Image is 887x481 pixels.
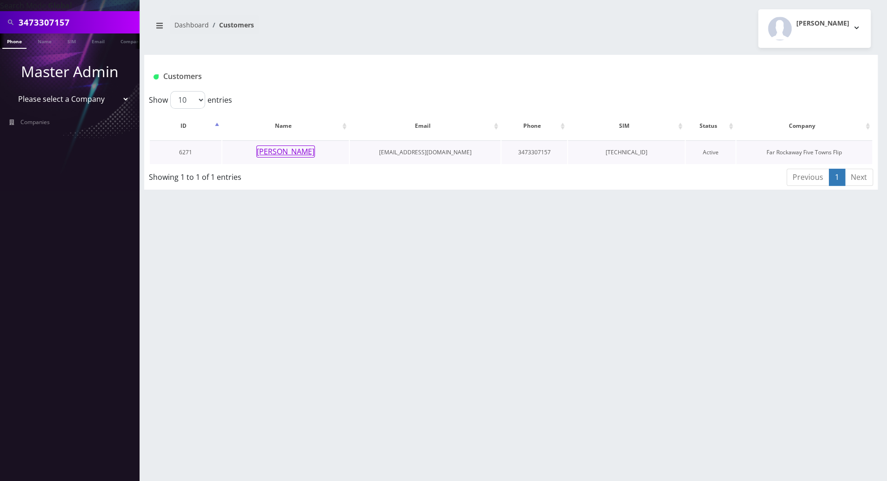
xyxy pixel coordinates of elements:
a: Previous [787,169,829,186]
th: Company: activate to sort column ascending [736,112,872,139]
td: 6271 [150,140,221,164]
nav: breadcrumb [151,15,504,42]
select: Showentries [170,91,205,109]
a: 1 [829,169,845,186]
button: [PERSON_NAME] [758,9,871,48]
td: 3473307157 [501,140,567,164]
strong: Global [48,0,72,11]
td: [TECHNICAL_ID] [568,140,684,164]
a: Next [845,169,873,186]
a: Name [33,33,56,48]
td: Active [686,140,735,164]
a: SIM [63,33,80,48]
th: SIM: activate to sort column ascending [568,112,684,139]
h1: Customers [153,72,747,81]
input: Search All Companies [19,13,137,31]
h2: [PERSON_NAME] [796,20,849,27]
a: Email [87,33,109,48]
label: Show entries [149,91,232,109]
a: Phone [2,33,27,49]
th: Email: activate to sort column ascending [350,112,501,139]
th: Name: activate to sort column ascending [222,112,348,139]
button: [PERSON_NAME] [256,145,315,158]
a: Company [116,33,147,48]
td: Far Rockaway Five Towns Flip [736,140,872,164]
th: Status: activate to sort column ascending [686,112,735,139]
div: Showing 1 to 1 of 1 entries [149,168,444,183]
li: Customers [209,20,254,30]
td: [EMAIL_ADDRESS][DOMAIN_NAME] [350,140,501,164]
a: Dashboard [174,20,209,29]
span: Companies [20,118,50,126]
th: ID: activate to sort column descending [150,112,221,139]
th: Phone: activate to sort column ascending [501,112,567,139]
